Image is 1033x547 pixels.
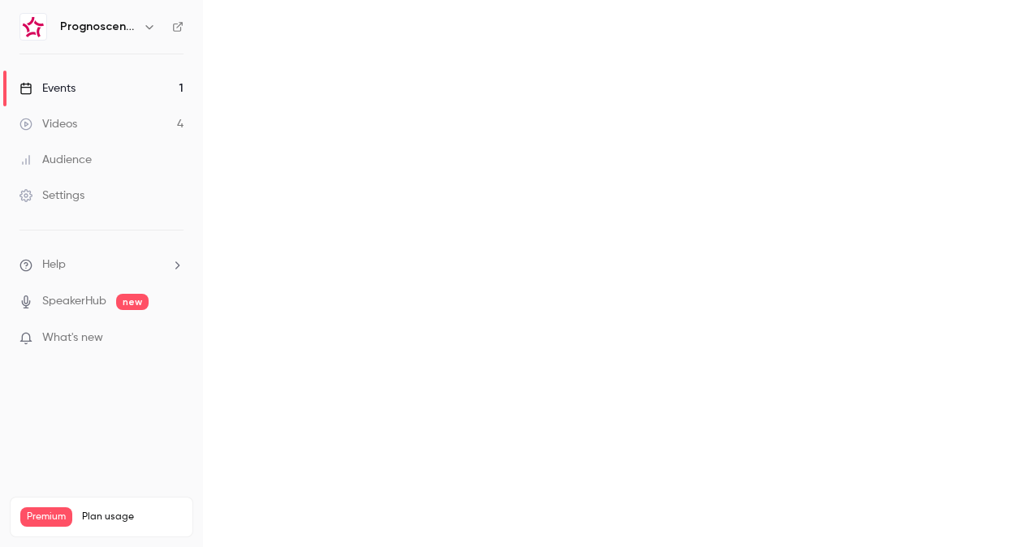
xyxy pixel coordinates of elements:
div: Events [19,80,76,97]
img: Prognoscentret | Powered by Hubexo [20,14,46,40]
iframe: Noticeable Trigger [164,331,184,346]
li: help-dropdown-opener [19,256,184,273]
div: Audience [19,152,92,168]
a: SpeakerHub [42,293,106,310]
span: What's new [42,329,103,347]
div: Settings [19,187,84,204]
span: Plan usage [82,510,183,523]
div: Videos [19,116,77,132]
span: Help [42,256,66,273]
h6: Prognoscentret | Powered by Hubexo [60,19,136,35]
span: new [116,294,149,310]
span: Premium [20,507,72,527]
